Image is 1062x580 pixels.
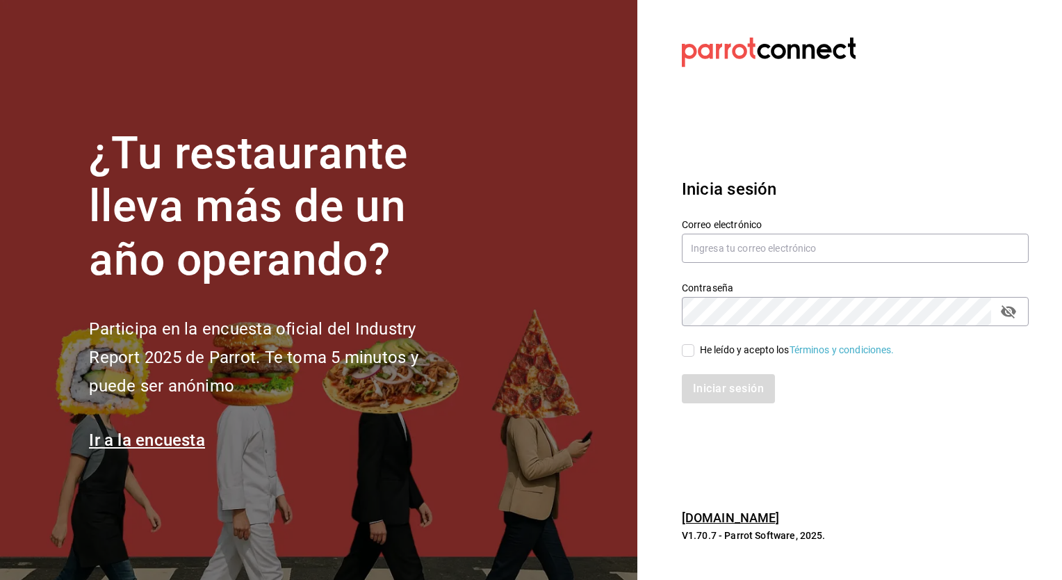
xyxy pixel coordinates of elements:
a: Ir a la encuesta [89,430,205,450]
h1: ¿Tu restaurante lleva más de un año operando? [89,127,464,287]
div: He leído y acepto los [700,343,894,357]
h2: Participa en la encuesta oficial del Industry Report 2025 de Parrot. Te toma 5 minutos y puede se... [89,315,464,400]
p: V1.70.7 - Parrot Software, 2025. [682,529,1029,542]
a: Términos y condiciones. [790,344,894,355]
input: Ingresa tu correo electrónico [682,234,1029,263]
button: passwordField [997,300,1020,323]
label: Correo electrónico [682,219,1029,229]
h3: Inicia sesión [682,177,1029,202]
a: [DOMAIN_NAME] [682,510,780,525]
label: Contraseña [682,282,1029,292]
